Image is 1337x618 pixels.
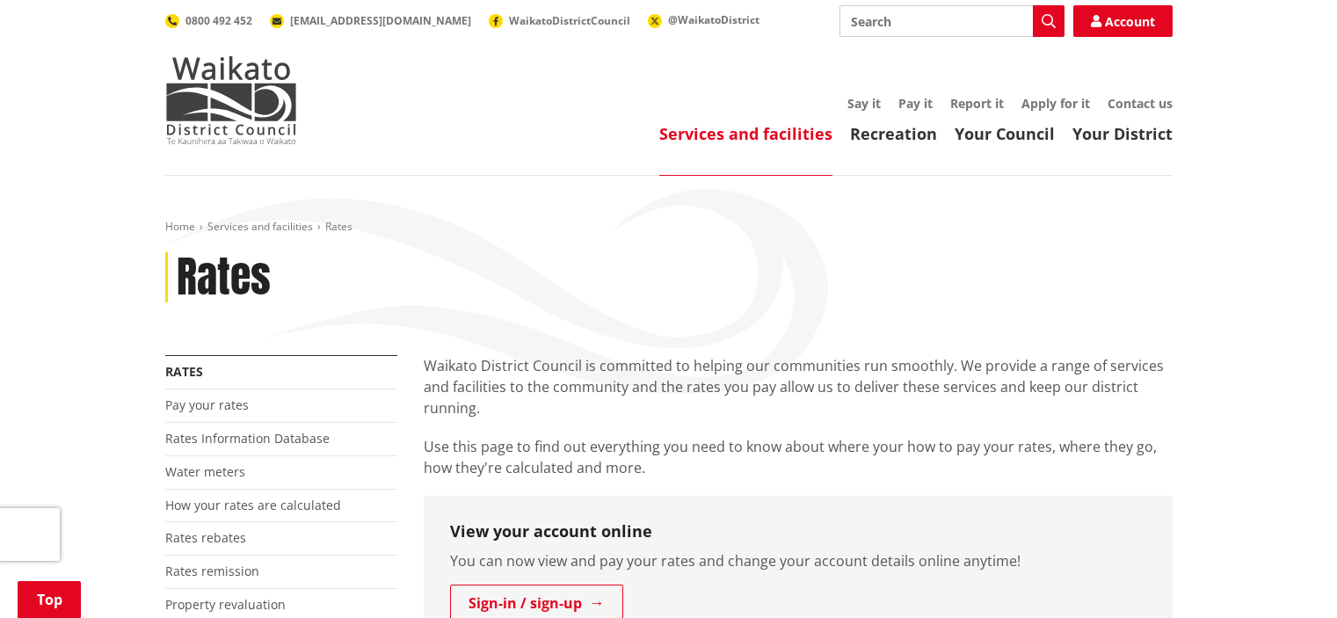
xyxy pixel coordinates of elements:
[950,95,1004,112] a: Report it
[450,550,1146,571] p: You can now view and pay your rates and change your account details online anytime!
[850,123,937,144] a: Recreation
[165,363,203,380] a: Rates
[165,396,249,413] a: Pay your rates
[1021,95,1090,112] a: Apply for it
[18,581,81,618] a: Top
[165,497,341,513] a: How your rates are calculated
[509,13,630,28] span: WaikatoDistrictCouncil
[955,123,1055,144] a: Your Council
[1108,95,1173,112] a: Contact us
[165,529,246,546] a: Rates rebates
[290,13,471,28] span: [EMAIL_ADDRESS][DOMAIN_NAME]
[424,355,1173,418] p: Waikato District Council is committed to helping our communities run smoothly. We provide a range...
[898,95,933,112] a: Pay it
[165,56,297,144] img: Waikato District Council - Te Kaunihera aa Takiwaa o Waikato
[165,219,195,234] a: Home
[270,13,471,28] a: [EMAIL_ADDRESS][DOMAIN_NAME]
[424,436,1173,478] p: Use this page to find out everything you need to know about where your how to pay your rates, whe...
[185,13,252,28] span: 0800 492 452
[325,219,352,234] span: Rates
[165,220,1173,235] nav: breadcrumb
[489,13,630,28] a: WaikatoDistrictCouncil
[165,463,245,480] a: Water meters
[165,596,286,613] a: Property revaluation
[839,5,1065,37] input: Search input
[207,219,313,234] a: Services and facilities
[177,252,271,303] h1: Rates
[659,123,832,144] a: Services and facilities
[648,12,759,27] a: @WaikatoDistrict
[450,522,1146,542] h3: View your account online
[668,12,759,27] span: @WaikatoDistrict
[847,95,881,112] a: Say it
[1072,123,1173,144] a: Your District
[1073,5,1173,37] a: Account
[165,13,252,28] a: 0800 492 452
[165,563,259,579] a: Rates remission
[165,430,330,447] a: Rates Information Database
